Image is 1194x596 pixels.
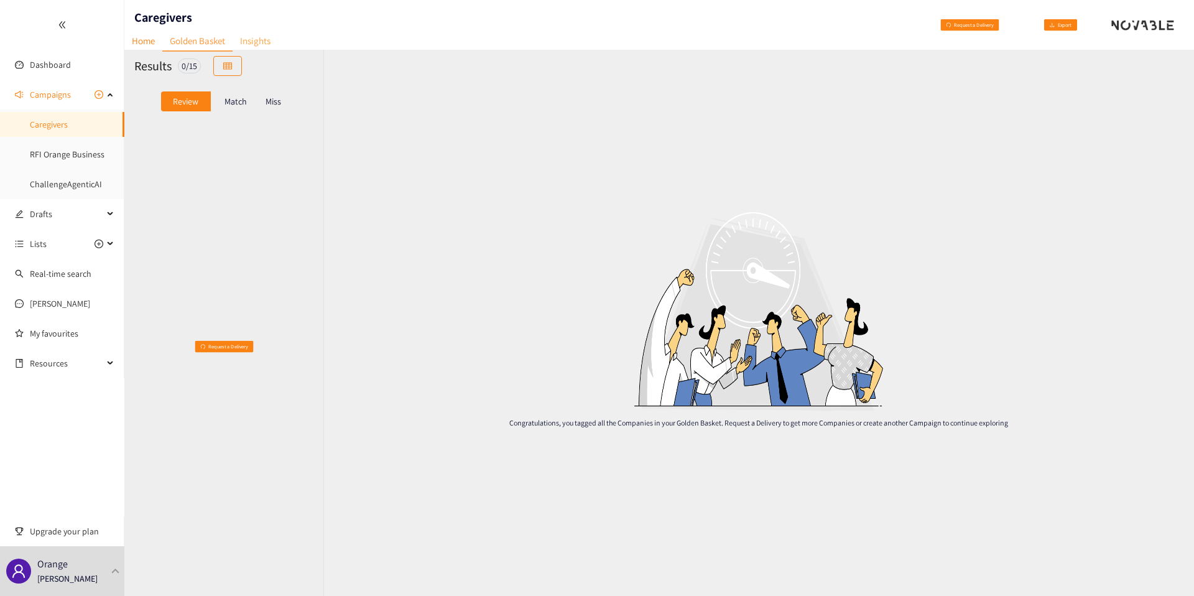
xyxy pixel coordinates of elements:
h1: Caregivers [134,9,192,26]
span: trophy [15,527,24,536]
span: redo [929,21,938,30]
p: Congratulations, you tagged all the Companies in your Golden Basket. Request a Delivery to get mo... [505,417,1012,428]
span: plus-circle [95,240,103,248]
span: unordered-list [15,240,24,248]
span: download [1042,21,1050,30]
span: book [15,359,24,368]
a: Dashboard [30,59,71,70]
h2: Results [134,57,172,75]
a: Golden Basket [162,31,233,52]
span: Upgrade your plan [30,519,114,544]
span: edit [15,210,24,218]
a: Home [124,31,162,50]
span: table [223,62,232,72]
span: Campaigns [30,82,71,107]
span: redo [183,342,192,352]
a: Insights [233,31,278,50]
button: downloadExport [1032,15,1089,35]
p: [PERSON_NAME] [37,572,98,585]
p: Orange [37,556,68,572]
div: 0 / 15 [178,58,201,73]
span: Request a Delivery [943,18,1011,32]
span: Resources [30,351,103,376]
p: Review [173,96,198,106]
span: Lists [30,231,47,256]
a: [PERSON_NAME] [30,298,90,309]
span: Request a Delivery [197,340,265,353]
a: RFI Orange Business [30,149,104,160]
a: Caregivers [30,119,68,130]
span: sound [15,90,24,99]
button: redoRequest a Delivery [920,15,1020,35]
span: double-left [58,21,67,29]
span: Export [1055,18,1080,32]
span: plus-circle [95,90,103,99]
button: redoRequest a Delivery [174,337,274,356]
p: Miss [266,96,281,106]
a: Real-time search [30,268,91,279]
iframe: Chat Widget [986,462,1194,596]
a: My favourites [30,321,114,346]
div: Widget de chat [986,462,1194,596]
span: Drafts [30,202,103,226]
span: user [11,564,26,579]
button: table [213,56,242,76]
p: Match [224,96,247,106]
a: ChallengeAgenticAI [30,179,102,190]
